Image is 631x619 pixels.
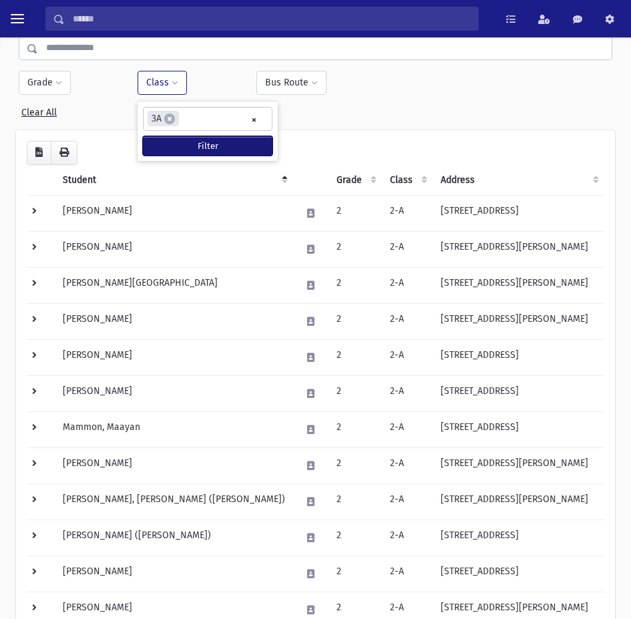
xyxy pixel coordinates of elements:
button: Filter [143,136,272,156]
td: [PERSON_NAME], [PERSON_NAME] ([PERSON_NAME]) [55,483,293,520]
td: [PERSON_NAME][GEOGRAPHIC_DATA] [55,267,293,303]
button: toggle menu [5,7,29,31]
span: Remove all items [251,112,257,128]
td: 2-A [382,520,433,556]
td: 2 [329,339,382,375]
td: [PERSON_NAME] [55,231,293,267]
th: Grade: activate to sort column ascending [329,165,382,196]
li: 3A [148,111,179,126]
td: 2 [329,411,382,447]
td: 2 [329,303,382,339]
td: [STREET_ADDRESS] [433,195,604,231]
td: 2-A [382,483,433,520]
td: 2 [329,447,382,483]
td: 2-A [382,339,433,375]
td: [STREET_ADDRESS] [433,520,604,556]
button: Print [51,141,77,165]
td: 2-A [382,267,433,303]
input: Search [65,7,478,31]
td: 2-A [382,411,433,447]
td: [PERSON_NAME] [55,375,293,411]
td: [PERSON_NAME] [55,303,293,339]
td: [STREET_ADDRESS][PERSON_NAME] [433,447,604,483]
td: 2 [329,195,382,231]
th: Student: activate to sort column descending [55,165,293,196]
button: CSV [27,141,51,165]
td: [PERSON_NAME] ([PERSON_NAME]) [55,520,293,556]
td: [STREET_ADDRESS] [433,556,604,592]
td: [PERSON_NAME] [55,556,293,592]
th: Address: activate to sort column ascending [433,165,604,196]
td: [STREET_ADDRESS] [433,375,604,411]
td: 2 [329,267,382,303]
button: Grade [19,71,71,95]
td: 2 [329,375,382,411]
th: Class: activate to sort column ascending [382,165,433,196]
td: [PERSON_NAME] [55,195,293,231]
span: × [164,114,175,124]
td: [STREET_ADDRESS] [433,339,604,375]
td: 2 [329,231,382,267]
button: Bus Route [256,71,327,95]
td: 2-A [382,447,433,483]
td: [STREET_ADDRESS][PERSON_NAME] [433,231,604,267]
td: [PERSON_NAME] [55,339,293,375]
button: Class [138,71,187,95]
td: 2-A [382,556,433,592]
td: 2-A [382,375,433,411]
td: [PERSON_NAME] [55,447,293,483]
td: 2-A [382,231,433,267]
td: 2-A [382,195,433,231]
td: [STREET_ADDRESS] [433,411,604,447]
td: [STREET_ADDRESS][PERSON_NAME] [433,483,604,520]
td: 2 [329,556,382,592]
td: [STREET_ADDRESS][PERSON_NAME] [433,303,604,339]
a: Clear All [21,101,57,118]
td: [STREET_ADDRESS][PERSON_NAME] [433,267,604,303]
td: 2 [329,520,382,556]
td: 2-A [382,303,433,339]
td: 2 [329,483,382,520]
td: Mammon, Maayan [55,411,293,447]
